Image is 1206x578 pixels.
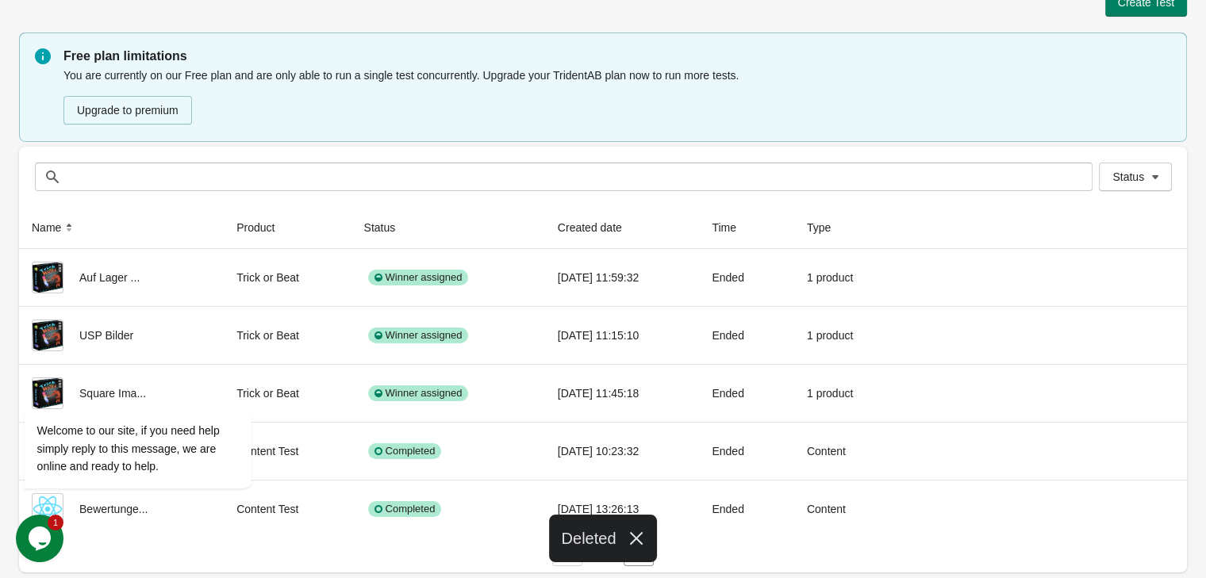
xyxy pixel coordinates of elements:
[807,262,885,293] div: 1 product
[807,320,885,351] div: 1 product
[63,66,1171,126] div: You are currently on our Free plan and are only able to run a single test concurrently. Upgrade y...
[368,443,442,459] div: Completed
[712,262,782,293] div: Ended
[16,515,67,562] iframe: chat widget
[32,493,211,525] div: Bewertunge...
[1099,163,1172,191] button: Status
[32,262,211,293] div: Auf Lager ...
[368,327,469,343] div: Winner assigned
[368,501,442,517] div: Completed
[63,47,1171,66] p: Free plan limitations
[807,493,885,525] div: Content
[558,493,687,525] div: [DATE] 13:26:13
[558,435,687,467] div: [DATE] 10:23:32
[801,213,853,242] button: Type
[16,266,301,507] iframe: chat widget
[712,435,782,467] div: Ended
[1112,170,1144,183] span: Status
[236,493,338,525] div: Content Test
[705,213,759,242] button: Time
[712,320,782,351] div: Ended
[807,435,885,467] div: Content
[368,385,469,401] div: Winner assigned
[712,377,782,409] div: Ended
[549,515,658,562] div: Deleted
[558,377,687,409] div: [DATE] 11:45:18
[230,213,297,242] button: Product
[807,377,885,409] div: 1 product
[712,493,782,525] div: Ended
[558,262,687,293] div: [DATE] 11:59:32
[368,270,469,285] div: Winner assigned
[63,96,192,124] button: Upgrade to premium
[551,213,644,242] button: Created date
[236,262,338,293] div: Trick or Beat
[25,213,83,242] button: Name
[358,213,418,242] button: Status
[558,320,687,351] div: [DATE] 11:15:10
